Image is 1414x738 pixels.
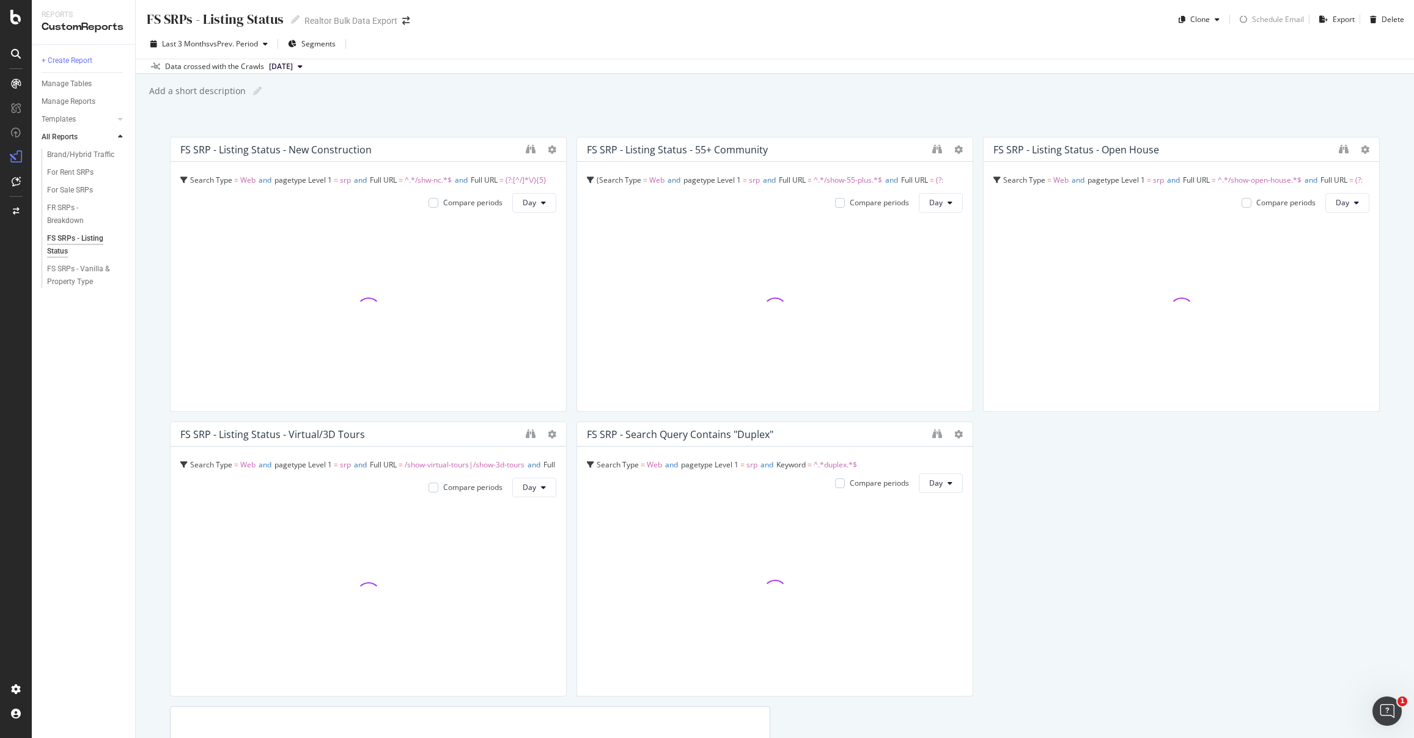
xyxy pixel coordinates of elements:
div: FS SRPs - Vanilla & Property Type [47,263,119,288]
button: Delete [1365,10,1404,29]
span: Full URL [1183,175,1210,185]
span: = [399,175,403,185]
div: FS SRPs - Listing Status [47,232,116,258]
span: Segments [301,38,336,49]
div: Data crossed with the Crawls [165,61,264,72]
span: = [1212,175,1216,185]
span: and [1305,175,1317,185]
i: Edit report name [253,87,262,95]
a: FR SRPs - Breakdown [47,202,127,227]
span: and [354,459,367,470]
span: Web [240,175,256,185]
div: Manage Tables [42,78,92,90]
span: = [808,175,812,185]
span: Search Type [597,459,639,470]
span: 1 [1397,696,1407,706]
span: ^.*duplex.*$ [814,459,857,470]
span: srp [1153,175,1164,185]
div: For Sale SRPs [47,184,93,197]
span: and [259,459,271,470]
div: Compare periods [850,197,909,208]
span: Day [523,482,536,492]
a: FS SRPs - Listing Status [47,232,127,258]
span: Full URL [779,175,806,185]
span: pagetype Level 1 [681,459,738,470]
div: Delete [1382,14,1404,24]
a: Templates [42,113,114,126]
span: = [643,175,647,185]
span: = [1147,175,1151,185]
span: Full URL [901,175,928,185]
div: Compare periods [443,197,503,208]
div: Realtor Bulk Data Export [304,15,397,27]
div: FS SRP - Listing Status - 55+ Community [587,144,768,156]
span: (?:[^/]*\/){5}[^/]* [202,477,259,487]
div: FS SRPs - Listing Status [145,10,284,29]
div: Compare periods [1256,197,1316,208]
div: Compare periods [850,478,909,488]
div: binoculars [526,429,536,439]
a: Brand/Hybrid Traffic [47,148,127,161]
span: and [354,175,367,185]
span: Full URL [471,175,498,185]
div: Templates [42,113,76,126]
span: Search Type [190,459,232,470]
span: = [334,459,338,470]
div: FS SRP - Listing Status - Open HouseSearch Type = Webandpagetype Level 1 = srpandFull URL = ^.*/s... [983,137,1380,412]
a: FS SRPs - Vanilla & Property Type [47,263,127,288]
button: Day [919,193,963,213]
span: srp [749,175,760,185]
a: + Create Report [42,54,127,67]
div: FR SRPs - Breakdown [47,202,115,227]
div: FS SRP - Listing Status - New Construction [180,144,372,156]
div: loading [1235,11,1252,28]
div: Add a short description [148,85,246,97]
span: ^.*/shw-nc.*$ [405,175,452,185]
span: = [399,459,403,470]
button: Clone [1174,10,1224,29]
span: = [1349,175,1353,185]
span: and [1072,175,1084,185]
div: FS SRP - Search query contains "duplex"Search Type = Webandpagetype Level 1 = srpandKeyword = ^.*... [576,422,973,696]
span: Day [1336,197,1349,208]
a: For Sale SRPs [47,184,127,197]
iframe: Intercom live chat [1372,696,1402,726]
button: Export [1314,10,1355,29]
div: FS SRP - Listing Status - New ConstructionSearch Type = Webandpagetype Level 1 = srpandFull URL =... [170,137,567,412]
div: For Rent SRPs [47,166,94,179]
span: = [808,459,812,470]
div: arrow-right-arrow-left [402,16,410,25]
span: Web [1053,175,1069,185]
span: pagetype Level 1 [683,175,741,185]
span: and [763,175,776,185]
span: and [665,459,678,470]
a: Manage Reports [42,95,127,108]
div: binoculars [1339,144,1349,154]
span: = [930,175,934,185]
span: Full URL [370,175,397,185]
span: and [1167,175,1180,185]
div: FS SRP - Search query contains "duplex" [587,428,773,440]
div: Brand/Hybrid Traffic [47,148,114,161]
div: Compare periods [443,482,503,492]
div: Clone [1190,14,1210,24]
span: ^.*/show-open-house.*$ [1218,175,1302,185]
span: srp [746,459,757,470]
span: = [740,459,745,470]
span: and [259,175,271,185]
span: Day [929,478,943,488]
span: srp [340,175,351,185]
span: and [668,175,680,185]
span: Full URL [1320,175,1347,185]
span: = [196,477,200,487]
div: FS SRP - Listing Status - Open House [993,144,1159,156]
span: vs Prev. Period [210,38,258,49]
button: Day [512,193,556,213]
span: Search Type [599,175,641,185]
span: Search Type [1003,175,1045,185]
div: Schedule Email [1252,14,1304,24]
button: loadingSchedule Email [1235,10,1304,29]
button: Day [919,473,963,493]
span: and [528,459,540,470]
div: Manage Reports [42,95,95,108]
